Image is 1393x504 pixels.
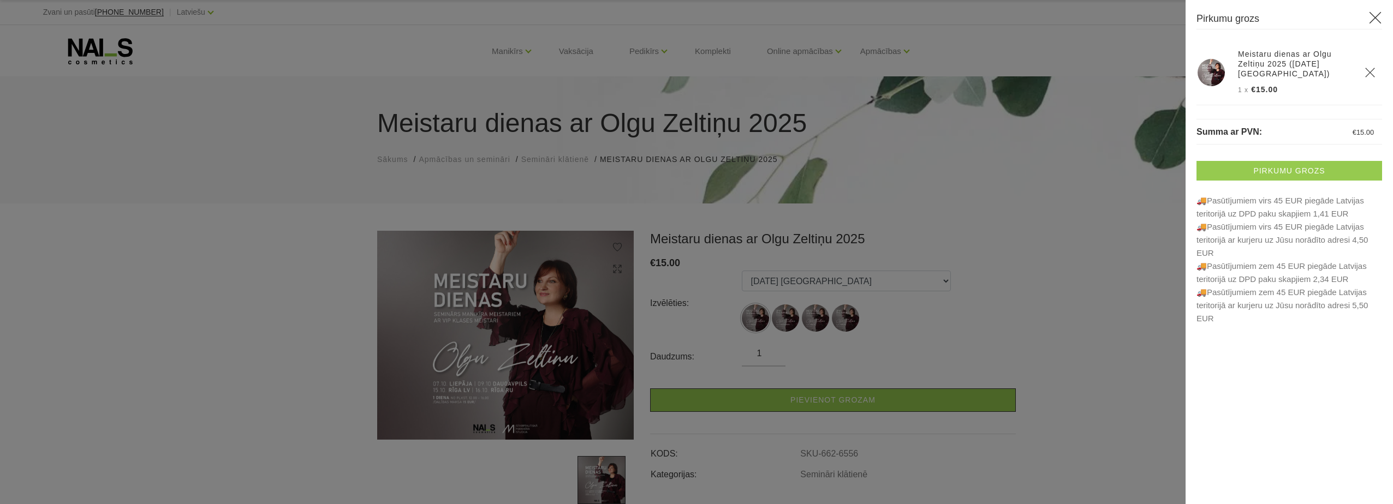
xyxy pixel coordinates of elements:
span: 1 x [1238,86,1248,94]
a: Pirkumu grozs [1196,161,1382,181]
span: Summa ar PVN: [1196,127,1262,136]
span: 15.00 [1356,128,1374,136]
p: 🚚Pasūtījumiem virs 45 EUR piegāde Latvijas teritorijā uz DPD paku skapjiem 1,41 EUR 🚚Pasūtī... [1196,194,1382,325]
span: €15.00 [1251,85,1278,94]
h3: Pirkumu grozs [1196,11,1382,29]
span: € [1353,128,1356,136]
a: Delete [1365,67,1376,78]
a: Meistaru dienas ar Olgu Zeltiņu 2025 ([DATE] [GEOGRAPHIC_DATA]) [1238,49,1352,79]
